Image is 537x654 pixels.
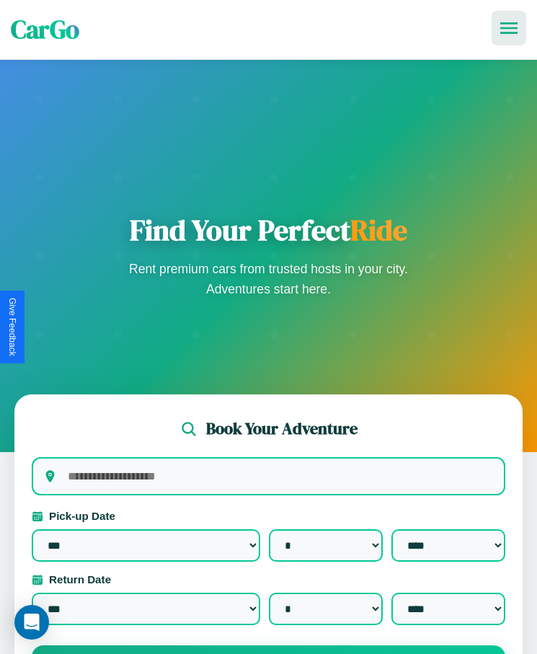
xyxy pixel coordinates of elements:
p: Rent premium cars from trusted hosts in your city. Adventures start here. [125,259,413,299]
h2: Book Your Adventure [206,417,358,440]
span: CarGo [11,12,79,47]
label: Pick-up Date [32,510,505,522]
label: Return Date [32,573,505,585]
span: Ride [350,211,407,249]
h1: Find Your Perfect [125,213,413,247]
div: Give Feedback [7,298,17,356]
div: Open Intercom Messenger [14,605,49,640]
